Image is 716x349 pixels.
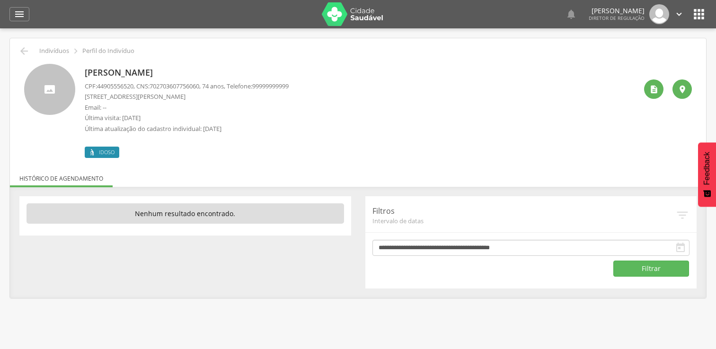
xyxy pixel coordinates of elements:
[27,203,344,224] p: Nenhum resultado encontrado.
[566,9,577,20] i: 
[14,9,25,20] i: 
[9,7,29,21] a: 
[644,79,663,99] div: Ver histórico de cadastramento
[589,8,645,14] p: [PERSON_NAME]
[82,47,134,55] p: Perfil do Indivíduo
[39,47,69,55] p: Indivíduos
[252,82,289,90] span: 99999999999
[85,82,289,91] p: CPF: , CNS: , 74 anos, Telefone:
[675,208,689,222] i: 
[85,124,289,133] p: Última atualização do cadastro individual: [DATE]
[18,45,30,57] i: Voltar
[589,15,645,21] span: Diretor de regulação
[71,46,81,56] i: 
[372,217,676,225] span: Intervalo de datas
[672,79,692,99] div: Localização
[674,9,684,19] i: 
[703,152,711,185] span: Feedback
[99,148,115,156] span: Idoso
[150,82,199,90] span: 702703607756060
[674,4,684,24] a: 
[678,85,687,94] i: 
[85,113,289,122] p: Última visita: [DATE]
[85,92,289,101] p: [STREET_ADDRESS][PERSON_NAME]
[649,85,659,94] i: 
[613,261,689,277] button: Filtrar
[85,103,289,112] p: Email: --
[85,67,289,79] p: [PERSON_NAME]
[566,4,577,24] a: 
[675,242,686,253] i: 
[698,142,716,207] button: Feedback - Mostrar pesquisa
[691,7,707,22] i: 
[372,206,676,217] p: Filtros
[97,82,133,90] span: 44905556520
